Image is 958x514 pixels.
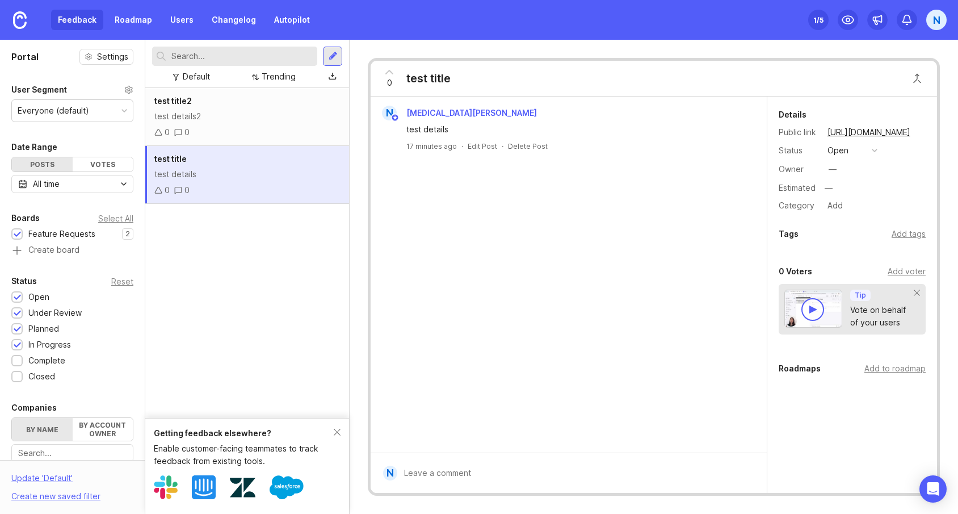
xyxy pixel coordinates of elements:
div: Add tags [892,228,926,240]
a: Changelog [205,10,263,30]
div: Boards [11,211,40,225]
p: 2 [125,229,130,239]
img: video-thumbnail-vote-d41b83416815613422e2ca741bf692cc.jpg [784,290,842,328]
div: 0 [165,184,170,197]
div: 1 /5 [813,12,823,28]
a: Autopilot [267,10,317,30]
span: test title [154,154,187,164]
div: Details [779,108,806,122]
img: Intercom logo [192,475,216,499]
a: Users [163,10,200,30]
div: 0 [165,126,170,139]
span: Settings [97,51,128,62]
div: Open Intercom Messenger [919,475,947,503]
div: Under Review [28,307,82,319]
div: Public link [779,126,818,139]
h1: Portal [11,50,39,64]
img: member badge [391,114,400,122]
div: In Progress [28,339,71,351]
div: Estimated [779,184,816,192]
div: Add voter [888,265,926,278]
div: Vote on behalf of your users [850,304,914,329]
label: By name [12,418,73,441]
svg: toggle icon [115,179,133,189]
div: Tags [779,227,799,241]
div: User Segment [11,83,67,97]
div: Delete Post [508,141,548,151]
div: Category [779,199,818,212]
a: test titletest details00 [145,146,349,204]
div: N [382,106,397,120]
div: test details2 [154,110,340,123]
div: · [502,141,503,151]
div: Status [779,144,818,157]
div: All time [33,178,60,190]
div: Companies [11,401,57,415]
div: Posts [12,157,73,172]
div: Date Range [11,140,57,154]
a: N[MEDICAL_DATA][PERSON_NAME] [375,106,546,120]
div: 0 Voters [779,265,812,278]
button: N [926,10,947,30]
a: 17 minutes ago [406,141,457,151]
div: 0 [184,184,190,197]
div: Getting feedback elsewhere? [154,427,334,440]
input: Search... [18,447,127,459]
img: Canny Home [13,11,27,29]
button: Settings [79,49,133,65]
a: Create board [11,246,133,256]
span: [MEDICAL_DATA][PERSON_NAME] [406,108,537,118]
div: 0 [184,126,190,139]
div: test title [406,70,451,86]
img: Salesforce logo [270,470,304,504]
div: Edit Post [468,141,497,151]
div: Everyone (default) [18,105,89,117]
div: Votes [73,157,133,172]
div: test details [154,168,340,181]
span: test title2 [154,96,192,106]
a: Add [818,198,846,213]
div: Create new saved filter [11,490,100,503]
button: Close button [906,67,928,90]
div: Status [11,274,37,288]
span: 0 [387,77,392,89]
div: Reset [111,278,133,285]
a: Roadmap [108,10,159,30]
a: [URL][DOMAIN_NAME] [824,125,914,140]
img: Zendesk logo [230,475,255,500]
a: test title2test details200 [145,88,349,146]
div: Planned [28,323,59,335]
div: test details [406,123,744,136]
div: · [461,141,463,151]
div: — [821,181,836,195]
div: Add [824,198,846,213]
div: Closed [28,370,55,383]
div: Update ' Default ' [11,472,73,490]
div: Select All [98,215,133,222]
input: Search... [171,50,313,62]
div: Owner [779,163,818,175]
div: N [383,466,397,480]
img: Slack logo [154,475,178,499]
div: Open [28,291,49,303]
label: By account owner [73,418,133,441]
p: Tip [855,291,866,300]
div: — [829,163,837,175]
button: 1/5 [808,10,829,30]
div: Complete [28,354,65,367]
div: open [827,144,848,157]
div: Feature Requests [28,228,95,240]
div: Enable customer-facing teammates to track feedback from existing tools. [154,442,334,467]
div: Default [183,70,210,83]
div: Roadmaps [779,362,821,375]
div: Trending [262,70,296,83]
div: Add to roadmap [864,362,926,375]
